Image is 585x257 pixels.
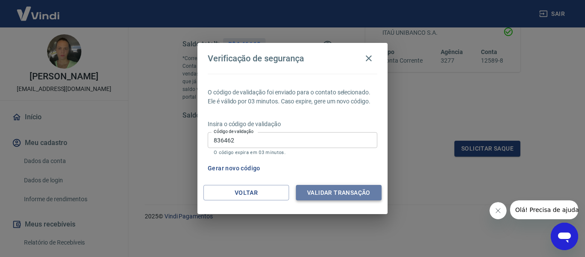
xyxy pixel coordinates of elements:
[510,200,578,219] iframe: Mensagem da empresa
[204,160,264,176] button: Gerar novo código
[208,88,377,106] p: O código de validação foi enviado para o contato selecionado. Ele é válido por 03 minutos. Caso e...
[203,185,289,201] button: Voltar
[489,202,507,219] iframe: Fechar mensagem
[214,128,254,135] label: Código de validação
[214,150,371,155] p: O código expira em 03 minutos.
[208,120,377,129] p: Insira o código de validação
[296,185,382,201] button: Validar transação
[208,53,304,63] h4: Verificação de segurança
[551,223,578,250] iframe: Botão para abrir a janela de mensagens
[5,6,72,13] span: Olá! Precisa de ajuda?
